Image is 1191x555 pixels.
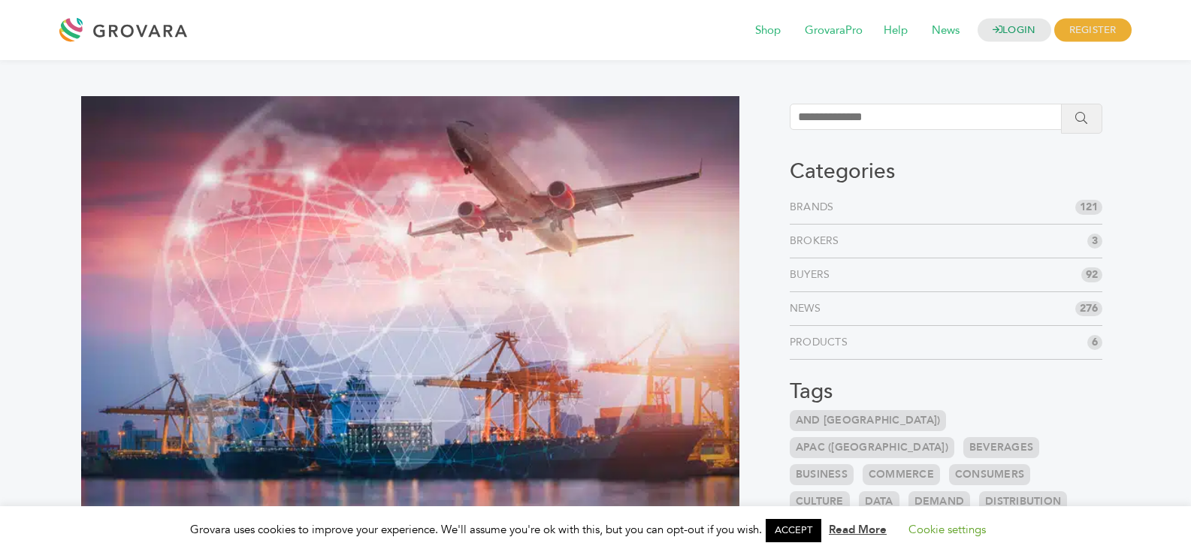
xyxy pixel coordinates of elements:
a: ACCEPT [766,519,821,542]
span: Shop [745,17,791,45]
a: Cookie settings [908,522,986,537]
a: Brokers [790,234,845,249]
a: Read More [829,522,887,537]
span: GrovaraPro [794,17,873,45]
span: 121 [1075,200,1102,215]
h3: Tags [790,379,1103,405]
a: News [921,23,970,39]
a: Buyers [790,267,836,282]
span: Grovara uses cookies to improve your experience. We'll assume you're ok with this, but you can op... [190,522,1001,537]
span: News [921,17,970,45]
a: Demand [908,491,971,512]
span: Help [873,17,918,45]
a: Data [859,491,899,512]
span: 92 [1081,267,1102,282]
a: Help [873,23,918,39]
a: Beverages [963,437,1039,458]
a: Brands [790,200,840,215]
a: Business [790,464,854,485]
a: Culture [790,491,850,512]
span: REGISTER [1054,19,1132,42]
a: Distribution [979,491,1067,512]
a: Consumers [949,464,1030,485]
a: LOGIN [978,19,1051,42]
span: 276 [1075,301,1102,316]
a: Shop [745,23,791,39]
a: APAC ([GEOGRAPHIC_DATA]) [790,437,954,458]
a: and [GEOGRAPHIC_DATA]) [790,410,947,431]
a: News [790,301,827,316]
span: 3 [1087,234,1102,249]
h3: Categories [790,159,1103,185]
a: Commerce [863,464,940,485]
a: GrovaraPro [794,23,873,39]
span: 6 [1087,335,1102,350]
a: Products [790,335,854,350]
